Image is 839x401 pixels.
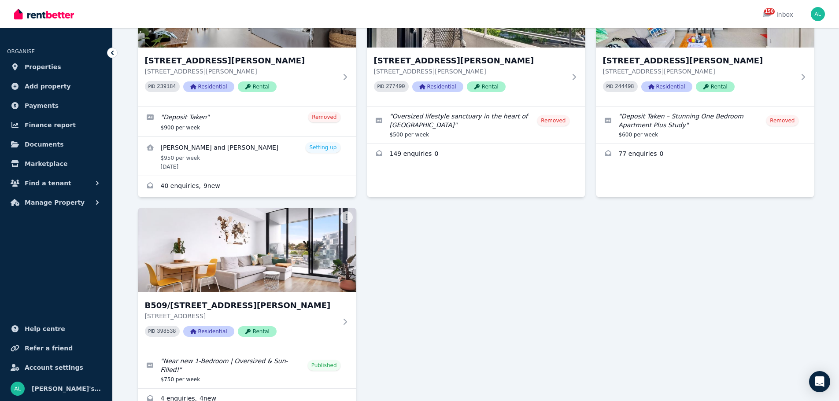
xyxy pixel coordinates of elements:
[340,211,353,224] button: More options
[606,84,614,89] small: PID
[145,67,337,76] p: [STREET_ADDRESS][PERSON_NAME]
[596,144,814,165] a: Enquiries for 601/1 Bruce Bennetts Place, Maroubra
[138,208,356,292] img: B509/5 Mooramba Rd, Dee Why
[157,84,176,90] code: 239184
[32,383,102,394] span: [PERSON_NAME]'s LNS
[25,197,85,208] span: Manage Property
[183,81,234,92] span: Residential
[7,339,105,357] a: Refer a friend
[148,329,155,334] small: PID
[641,81,692,92] span: Residential
[467,81,506,92] span: Rental
[809,371,830,392] div: Open Intercom Messenger
[762,10,793,19] div: Inbox
[157,328,176,335] code: 398538
[7,174,105,192] button: Find a tenant
[25,139,64,150] span: Documents
[615,84,634,90] code: 244498
[811,7,825,21] img: Sydney Sotheby's LNS
[367,107,585,143] a: Edit listing: Oversized lifestyle sanctuary in the heart of St Leonards
[145,55,337,67] h3: [STREET_ADDRESS][PERSON_NAME]
[412,81,463,92] span: Residential
[7,97,105,114] a: Payments
[138,107,356,136] a: Edit listing: Deposit Taken
[25,158,67,169] span: Marketplace
[14,7,74,21] img: RentBetter
[696,81,735,92] span: Rental
[7,155,105,173] a: Marketplace
[7,136,105,153] a: Documents
[11,382,25,396] img: Sydney Sotheby's LNS
[367,144,585,165] a: Enquiries for 314/1 Sergeants Lane, St Leonards
[138,137,356,176] a: View details for Andrew Butler and Angela O’Connor
[25,343,73,353] span: Refer a friend
[25,100,59,111] span: Payments
[7,77,105,95] a: Add property
[374,55,566,67] h3: [STREET_ADDRESS][PERSON_NAME]
[377,84,384,89] small: PID
[138,208,356,351] a: B509/5 Mooramba Rd, Dee WhyB509/[STREET_ADDRESS][PERSON_NAME][STREET_ADDRESS]PID 398538Residentia...
[238,81,277,92] span: Rental
[25,81,71,92] span: Add property
[25,362,83,373] span: Account settings
[138,351,356,388] a: Edit listing: Near new 1-Bedroom | Oversized & Sun-Filled!
[25,62,61,72] span: Properties
[596,107,814,143] a: Edit listing: Deposit Taken – Stunning One Bedroom Apartment Plus Study
[7,194,105,211] button: Manage Property
[145,299,337,312] h3: B509/[STREET_ADDRESS][PERSON_NAME]
[603,55,795,67] h3: [STREET_ADDRESS][PERSON_NAME]
[145,312,337,320] p: [STREET_ADDRESS]
[764,8,775,15] span: 150
[7,116,105,134] a: Finance report
[7,48,35,55] span: ORGANISE
[386,84,405,90] code: 277490
[148,84,155,89] small: PID
[374,67,566,76] p: [STREET_ADDRESS][PERSON_NAME]
[138,176,356,197] a: Enquiries for 49/7-9 Gilbert Street, Dover Heights
[25,120,76,130] span: Finance report
[183,326,234,337] span: Residential
[238,326,277,337] span: Rental
[603,67,795,76] p: [STREET_ADDRESS][PERSON_NAME]
[7,320,105,338] a: Help centre
[7,58,105,76] a: Properties
[25,178,71,188] span: Find a tenant
[7,359,105,376] a: Account settings
[25,324,65,334] span: Help centre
